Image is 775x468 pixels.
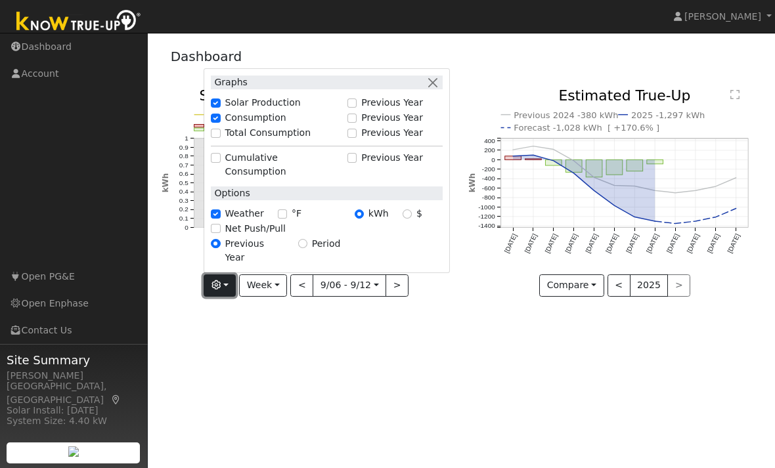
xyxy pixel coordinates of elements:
text: 400 [484,137,495,144]
text: 0.2 [179,206,188,213]
input: Period [298,239,307,248]
label: Options [211,186,250,200]
text: Previous 2024 -380 kWh [514,110,618,120]
circle: onclick="" [634,185,636,188]
text: [DATE] [625,232,640,254]
text: [DATE] [726,232,742,254]
text: -800 [482,194,495,202]
label: °F [292,207,301,221]
text: [DATE] [686,232,701,254]
circle: onclick="" [532,154,535,157]
rect: onclick="" [606,160,623,175]
circle: onclick="" [512,148,514,151]
label: Consumption [225,111,286,125]
text: 0.9 [179,144,188,151]
label: Period [312,237,341,251]
text: [DATE] [503,232,518,254]
text: 1 [185,135,188,142]
circle: onclick="" [715,216,717,219]
rect: onclick="" [647,160,663,164]
text: [DATE] [585,232,600,254]
label: $ [416,207,422,221]
text: [DATE] [665,232,680,254]
input: Previous Year [347,114,357,123]
circle: onclick="" [735,207,738,210]
button: < [608,274,631,297]
text: 0.6 [179,171,188,178]
text: [DATE] [564,232,579,254]
input: Previous Year [347,98,357,108]
circle: onclick="" [512,155,514,158]
text: 200 [484,146,495,154]
label: Cumulative Consumption [225,151,341,179]
span: Site Summary [7,351,141,369]
button: > [386,274,409,297]
rect: onclick="" [627,160,643,171]
text: [DATE] [523,232,539,254]
label: Previous Year [361,126,423,140]
text: 2025 -1,297 kWh [631,110,705,120]
circle: onclick="" [634,216,636,219]
circle: onclick="" [715,185,717,188]
text: 0.8 [179,152,188,160]
input: Weather [211,209,220,219]
input: Previous Year [347,154,357,163]
button: Compare [539,274,604,297]
text: [DATE] [645,232,660,254]
img: Know True-Up [10,7,148,37]
label: Previous Year [361,96,423,110]
input: Consumption [211,114,220,123]
text: 0.7 [179,161,188,169]
img: retrieve [68,446,79,457]
text:  [731,89,740,100]
text: Solar Production vs Consumption [199,87,436,104]
input: kWh [355,209,364,219]
circle: onclick="" [552,148,555,151]
text: -400 [482,175,495,182]
input: Net Push/Pull [211,224,220,233]
text: 0.5 [179,179,188,186]
label: Previous Year [225,237,284,265]
span: [PERSON_NAME] [684,11,761,22]
rect: onclick="" [566,160,583,173]
text: Estimated True-Up [559,87,691,104]
input: Solar Production [211,98,220,108]
text: 0.4 [179,188,188,196]
text: 0 [185,224,188,231]
circle: onclick="" [694,190,697,192]
circle: onclick="" [674,223,676,225]
input: Previous Year [211,239,220,248]
text: [DATE] [544,232,559,254]
text: -1200 [478,213,495,220]
label: Total Consumption [225,126,311,140]
button: 2025 [630,274,669,297]
label: Weather [225,207,264,221]
text: 0.3 [179,197,188,204]
circle: onclick="" [674,192,676,194]
circle: onclick="" [532,145,535,148]
button: 9/06 - 9/12 [313,274,386,297]
text: -1400 [478,223,495,230]
rect: onclick="" [546,160,562,166]
label: Graphs [211,75,248,89]
label: Solar Production [225,96,301,110]
a: Dashboard [171,49,242,64]
rect: onclick="" [525,159,542,160]
text: 0 [491,156,495,163]
text: -600 [482,184,495,192]
text: 0.1 [179,215,188,222]
div: [PERSON_NAME] [7,369,141,383]
circle: onclick="" [653,220,656,223]
circle: onclick="" [735,177,738,179]
text: kWh [160,173,169,193]
text: [DATE] [706,232,721,254]
circle: onclick="" [573,160,575,162]
label: Previous Year [361,111,423,125]
a: Map [110,394,122,405]
input: °F [278,209,287,219]
text: Forecast -1,028 kWh [ +170.6% ] [514,123,659,133]
circle: onclick="" [613,184,616,187]
circle: onclick="" [653,189,656,192]
label: Previous Year [361,151,423,165]
circle: onclick="" [694,220,697,223]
